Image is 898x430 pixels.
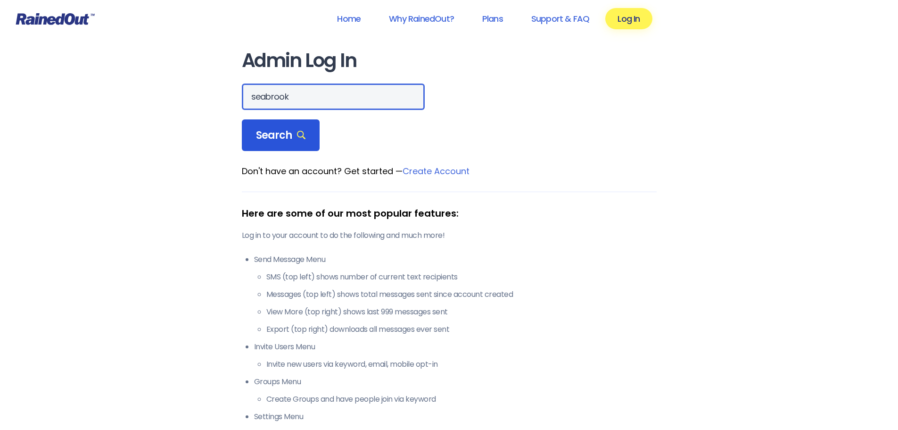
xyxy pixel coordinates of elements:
h1: Admin Log In [242,50,657,71]
p: Log in to your account to do the following and much more! [242,230,657,241]
a: Create Account [403,165,470,177]
input: Search Orgs… [242,84,425,110]
a: Plans [470,8,515,29]
span: Search [256,129,306,142]
div: Search [242,119,320,152]
a: Log In [605,8,652,29]
li: Messages (top left) shows total messages sent since account created [266,289,657,300]
li: Export (top right) downloads all messages ever sent [266,324,657,335]
li: Groups Menu [254,376,657,405]
li: Create Groups and have people join via keyword [266,394,657,405]
li: SMS (top left) shows number of current text recipients [266,271,657,283]
a: Support & FAQ [519,8,601,29]
div: Here are some of our most popular features: [242,206,657,220]
li: Invite new users via keyword, email, mobile opt-in [266,359,657,370]
li: Send Message Menu [254,254,657,335]
a: Home [325,8,373,29]
li: Invite Users Menu [254,341,657,370]
a: Why RainedOut? [377,8,466,29]
li: View More (top right) shows last 999 messages sent [266,306,657,318]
